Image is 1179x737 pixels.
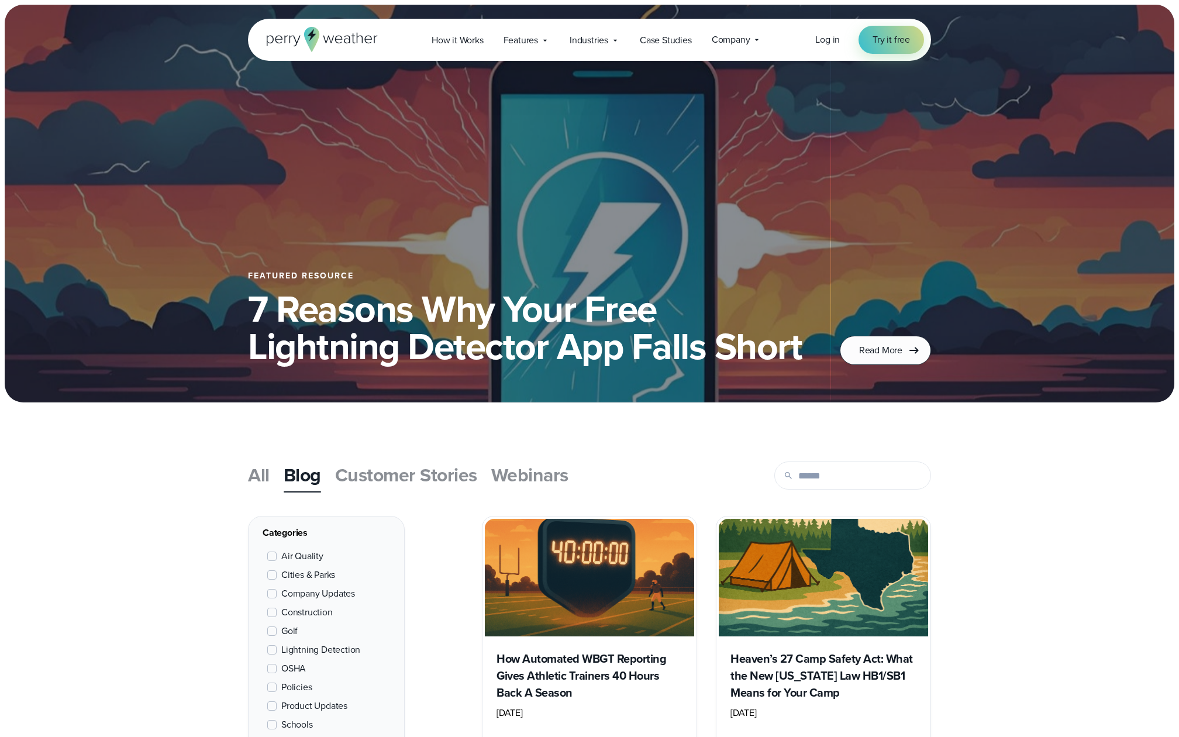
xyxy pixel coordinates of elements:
[335,461,477,489] span: Customer Stories
[281,643,360,657] span: Lightning Detection
[491,461,568,489] span: Webinars
[859,26,924,54] a: Try it free
[281,624,298,638] span: Golf
[248,459,270,491] a: All
[281,568,335,582] span: Cities & Parks
[497,650,682,701] h3: How Automated WBGT Reporting Gives Athletic Trainers 40 Hours Back A Season
[281,605,333,619] span: Construction
[630,28,702,52] a: Case Studies
[281,699,347,713] span: Product Updates
[281,549,323,563] span: Air Quality
[730,650,916,701] h3: Heaven’s 27 Camp Safety Act: What the New [US_STATE] Law HB1/SB1 Means for Your Camp
[640,33,692,47] span: Case Studies
[284,461,321,489] span: Blog
[815,33,840,47] a: Log in
[263,526,390,540] div: Categories
[485,519,694,636] img: Athletic trainers wbgt reporting
[873,33,910,47] span: Try it free
[840,336,931,365] a: Read More
[248,290,812,365] h1: 7 Reasons Why Your Free Lightning Detector App Falls Short
[281,718,313,732] span: Schools
[730,706,916,720] div: [DATE]
[432,33,484,47] span: How it Works
[284,459,321,491] a: Blog
[504,33,538,47] span: Features
[719,519,928,636] img: Camp Safety Act
[815,33,840,46] span: Log in
[422,28,494,52] a: How it Works
[281,587,355,601] span: Company Updates
[491,459,568,491] a: Webinars
[859,343,902,357] span: Read More
[712,33,750,47] span: Company
[335,459,477,491] a: Customer Stories
[281,680,312,694] span: Policies
[570,33,608,47] span: Industries
[497,706,682,720] div: [DATE]
[248,461,270,489] span: All
[281,662,306,676] span: OSHA
[248,271,812,281] div: Featured Resource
